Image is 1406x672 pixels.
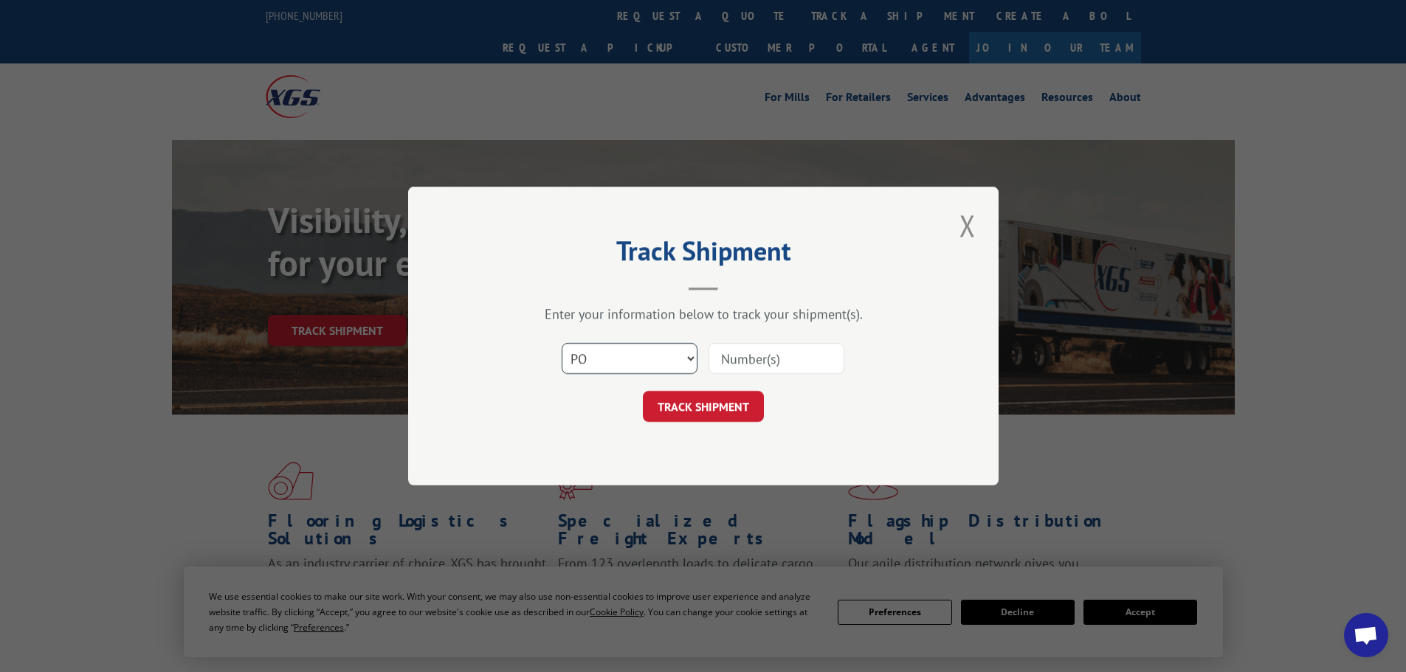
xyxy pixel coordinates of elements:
a: Open chat [1344,613,1388,657]
button: Close modal [955,205,980,246]
input: Number(s) [709,343,844,374]
h2: Track Shipment [482,240,925,269]
button: TRACK SHIPMENT [643,391,764,422]
div: Enter your information below to track your shipment(s). [482,305,925,322]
